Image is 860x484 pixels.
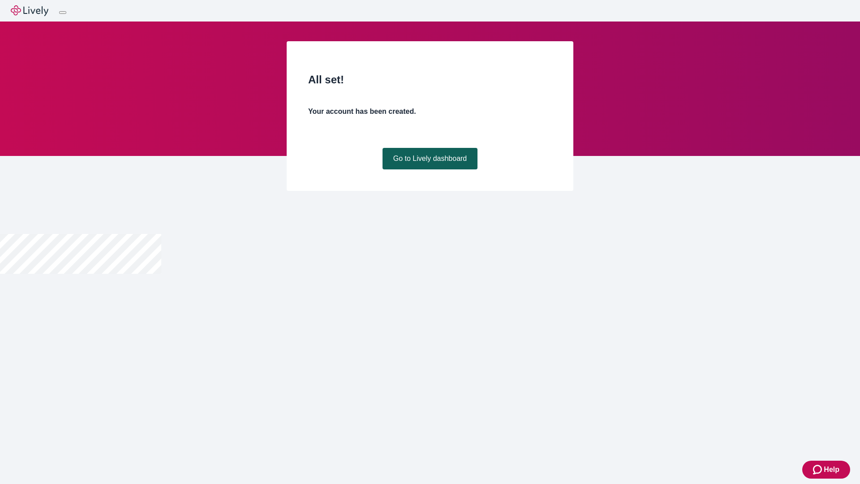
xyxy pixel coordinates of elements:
a: Go to Lively dashboard [383,148,478,169]
button: Log out [59,11,66,14]
button: Zendesk support iconHelp [802,461,850,479]
h2: All set! [308,72,552,88]
svg: Zendesk support icon [813,464,824,475]
span: Help [824,464,839,475]
h4: Your account has been created. [308,106,552,117]
img: Lively [11,5,48,16]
